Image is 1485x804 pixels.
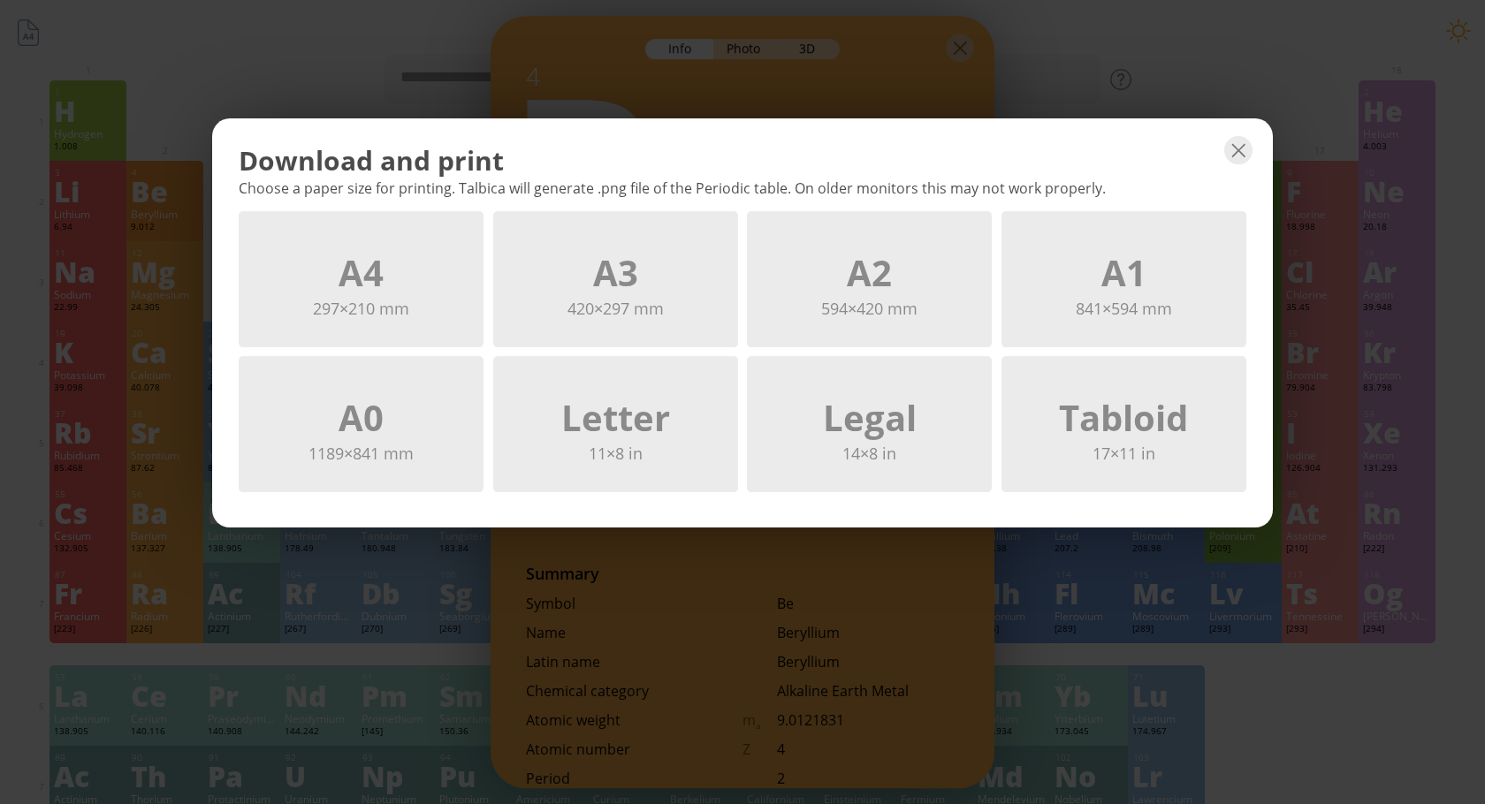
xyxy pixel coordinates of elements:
[495,248,736,298] div: A3
[495,298,736,319] div: 420×297 mm
[240,248,482,298] div: A4
[239,142,1246,178] div: Download and print
[749,393,990,443] div: Legal
[1003,393,1245,443] div: Tabloid
[240,298,482,319] div: 297×210 mm
[749,298,990,319] div: 594×420 mm
[1003,298,1245,319] div: 841×594 mm
[239,178,1246,198] div: Choose a paper size for printing. Talbica will generate .png file of the Periodic table. On older...
[495,393,736,443] div: Letter
[1003,443,1245,464] div: 17×11 in
[240,393,482,443] div: A0
[749,248,990,298] div: A2
[495,443,736,464] div: 11×8 in
[240,443,482,464] div: 1189×841 mm
[749,443,990,464] div: 14×8 in
[1003,248,1245,298] div: A1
